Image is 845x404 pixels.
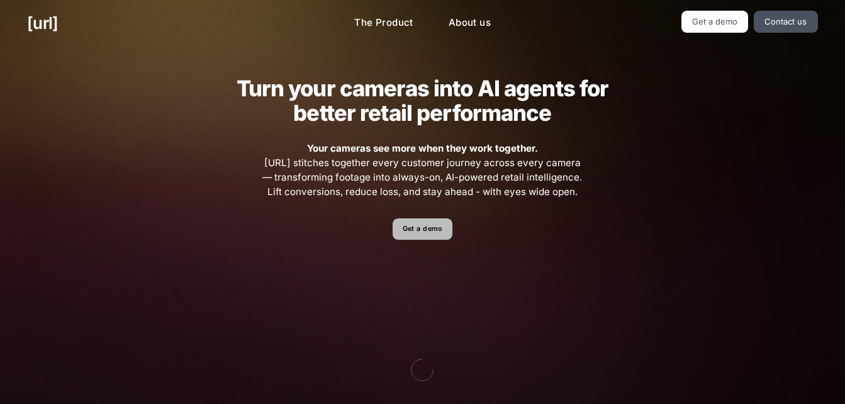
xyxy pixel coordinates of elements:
a: Contact us [754,11,818,33]
h2: Turn your cameras into AI agents for better retail performance [216,76,628,125]
span: [URL] stitches together every customer journey across every camera — transforming footage into al... [261,142,585,199]
a: About us [439,11,501,35]
a: Get a demo [393,218,452,240]
a: Get a demo [681,11,749,33]
a: [URL] [27,11,58,35]
strong: Your cameras see more when they work together. [307,142,538,154]
a: The Product [344,11,423,35]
